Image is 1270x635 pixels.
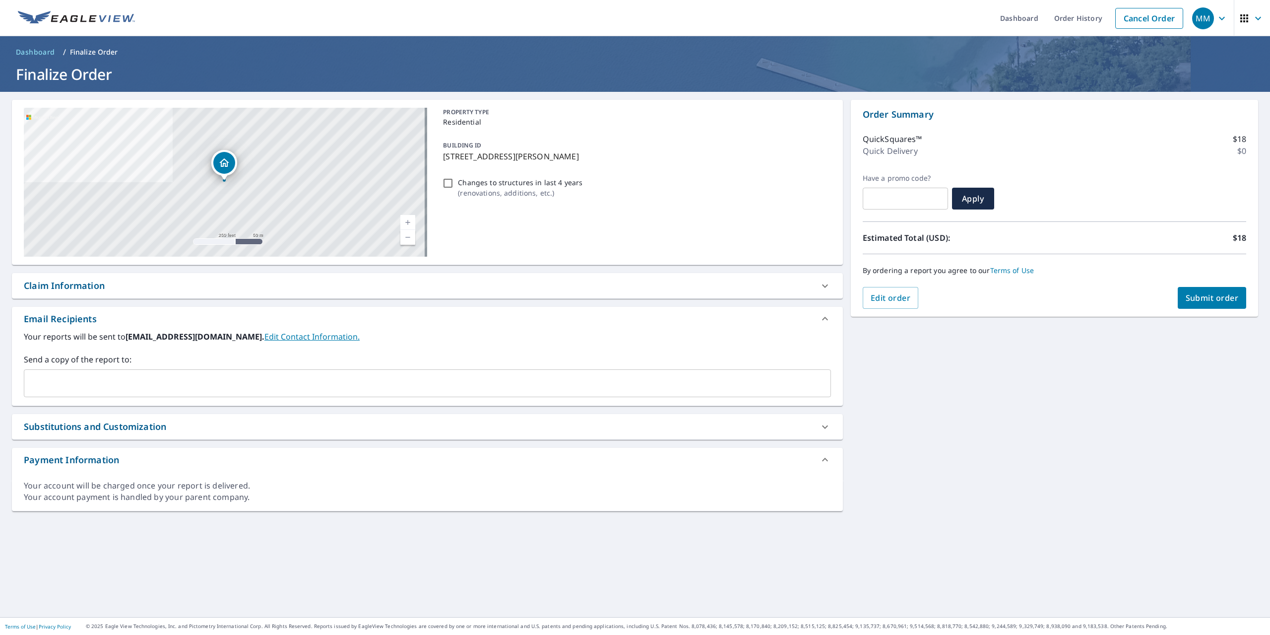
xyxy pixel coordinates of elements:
h1: Finalize Order [12,64,1258,84]
label: Send a copy of the report to: [24,353,831,365]
div: Email Recipients [24,312,97,326]
div: Your account will be charged once your report is delivered. [24,480,831,492]
div: Claim Information [24,279,105,292]
p: $18 [1233,133,1246,145]
span: Edit order [871,292,911,303]
img: EV Logo [18,11,135,26]
span: Submit order [1186,292,1239,303]
button: Edit order [863,287,919,309]
div: Substitutions and Customization [24,420,166,433]
p: BUILDING ID [443,141,481,149]
a: Privacy Policy [39,623,71,630]
p: $0 [1237,145,1246,157]
p: By ordering a report you agree to our [863,266,1246,275]
a: Dashboard [12,44,59,60]
div: Dropped pin, building 1, Residential property, 113 Fowler Ave Haddonfield, NJ 08033 [211,150,237,181]
div: MM [1192,7,1214,29]
p: QuickSquares™ [863,133,922,145]
label: Have a promo code? [863,174,948,183]
button: Apply [952,188,994,210]
div: Your account payment is handled by your parent company. [24,492,831,503]
span: Dashboard [16,47,55,57]
a: Terms of Use [990,266,1034,275]
p: | [5,624,71,630]
p: Finalize Order [70,47,118,57]
a: EditContactInfo [264,331,360,342]
p: $18 [1233,232,1246,244]
p: PROPERTY TYPE [443,108,826,117]
div: Claim Information [12,273,843,298]
a: Terms of Use [5,623,36,630]
p: Residential [443,117,826,127]
nav: breadcrumb [12,44,1258,60]
button: Submit order [1178,287,1247,309]
p: [STREET_ADDRESS][PERSON_NAME] [443,150,826,162]
a: Current Level 17, Zoom In [400,215,415,230]
div: Payment Information [24,453,119,467]
a: Current Level 17, Zoom Out [400,230,415,245]
p: Quick Delivery [863,145,918,157]
li: / [63,46,66,58]
a: Cancel Order [1115,8,1183,29]
p: ( renovations, additions, etc. ) [458,188,582,198]
p: Estimated Total (USD): [863,232,1055,244]
p: Order Summary [863,108,1246,121]
p: Changes to structures in last 4 years [458,177,582,188]
div: Substitutions and Customization [12,414,843,439]
label: Your reports will be sent to [24,331,831,343]
div: Payment Information [12,448,843,472]
span: Apply [960,193,986,204]
div: Email Recipients [12,307,843,331]
p: © 2025 Eagle View Technologies, Inc. and Pictometry International Corp. All Rights Reserved. Repo... [86,623,1265,630]
b: [EMAIL_ADDRESS][DOMAIN_NAME]. [126,331,264,342]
